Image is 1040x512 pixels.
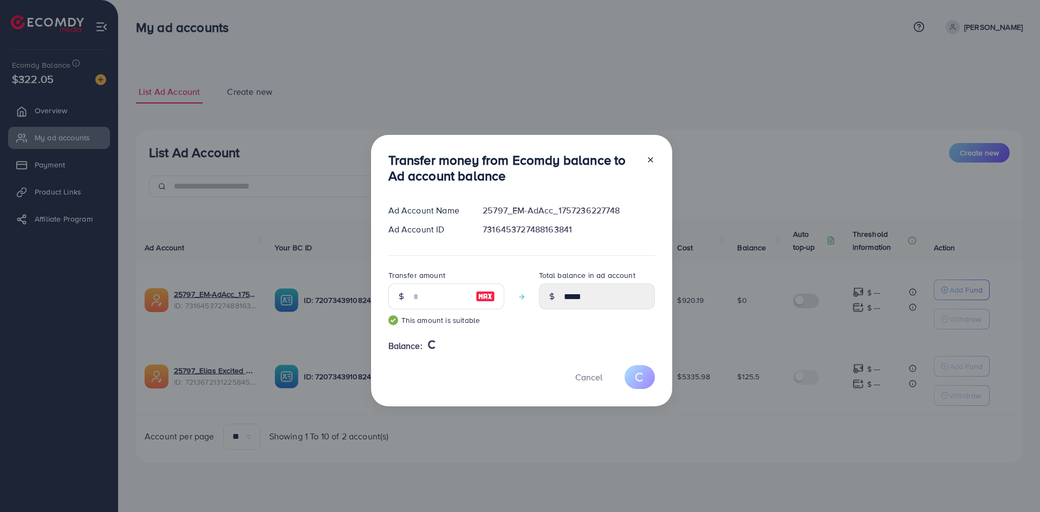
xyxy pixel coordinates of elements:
[474,204,663,217] div: 25797_EM-AdAcc_1757236227748
[388,315,504,326] small: This amount is suitable
[994,463,1032,504] iframe: Chat
[562,365,616,388] button: Cancel
[380,204,474,217] div: Ad Account Name
[380,223,474,236] div: Ad Account ID
[388,315,398,325] img: guide
[575,371,602,383] span: Cancel
[388,152,638,184] h3: Transfer money from Ecomdy balance to Ad account balance
[539,270,635,281] label: Total balance in ad account
[388,270,445,281] label: Transfer amount
[474,223,663,236] div: 7316453727488163841
[476,290,495,303] img: image
[388,340,422,352] span: Balance:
